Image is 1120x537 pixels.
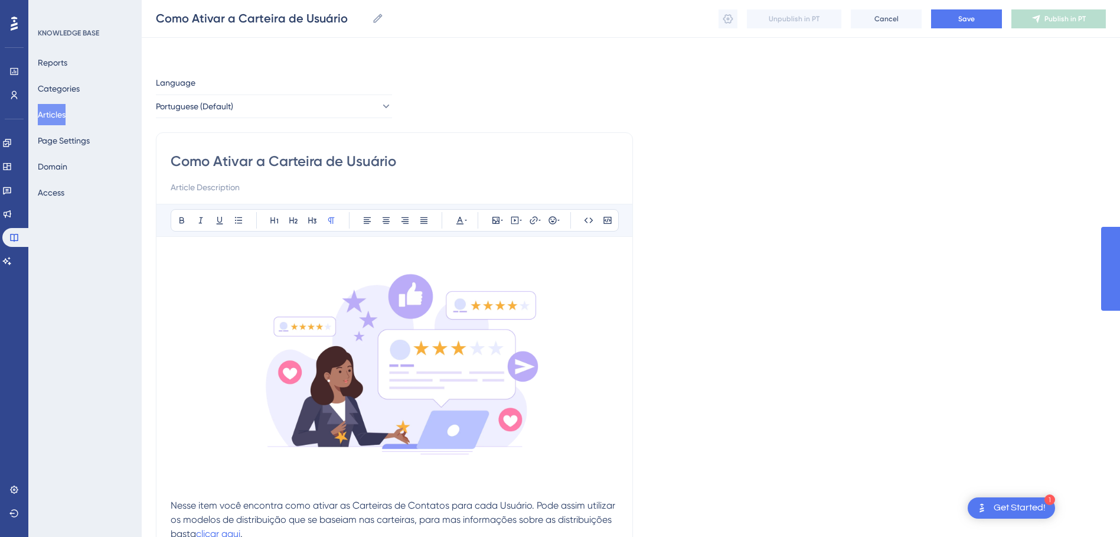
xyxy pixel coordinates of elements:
iframe: UserGuiding AI Assistant Launcher [1070,490,1106,526]
button: Articles [38,104,66,125]
input: Article Description [171,180,618,194]
span: Save [958,14,975,24]
div: Open Get Started! checklist, remaining modules: 1 [968,497,1055,519]
button: Save [931,9,1002,28]
span: Cancel [874,14,899,24]
span: Unpublish in PT [769,14,819,24]
button: Reports [38,52,67,73]
button: Access [38,182,64,203]
button: Domain [38,156,67,177]
span: Language [156,76,195,90]
button: Publish in PT [1011,9,1106,28]
input: Article Name [156,10,367,27]
input: Article Title [171,152,618,171]
span: Portuguese (Default) [156,99,233,113]
div: 1 [1044,494,1055,505]
button: Portuguese (Default) [156,95,392,118]
img: launcher-image-alternative-text [975,501,989,515]
button: Page Settings [38,130,90,151]
div: Get Started! [994,502,1046,515]
div: KNOWLEDGE BASE [38,28,99,38]
button: Unpublish in PT [747,9,841,28]
button: Categories [38,78,80,99]
button: Cancel [851,9,922,28]
span: Publish in PT [1044,14,1086,24]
